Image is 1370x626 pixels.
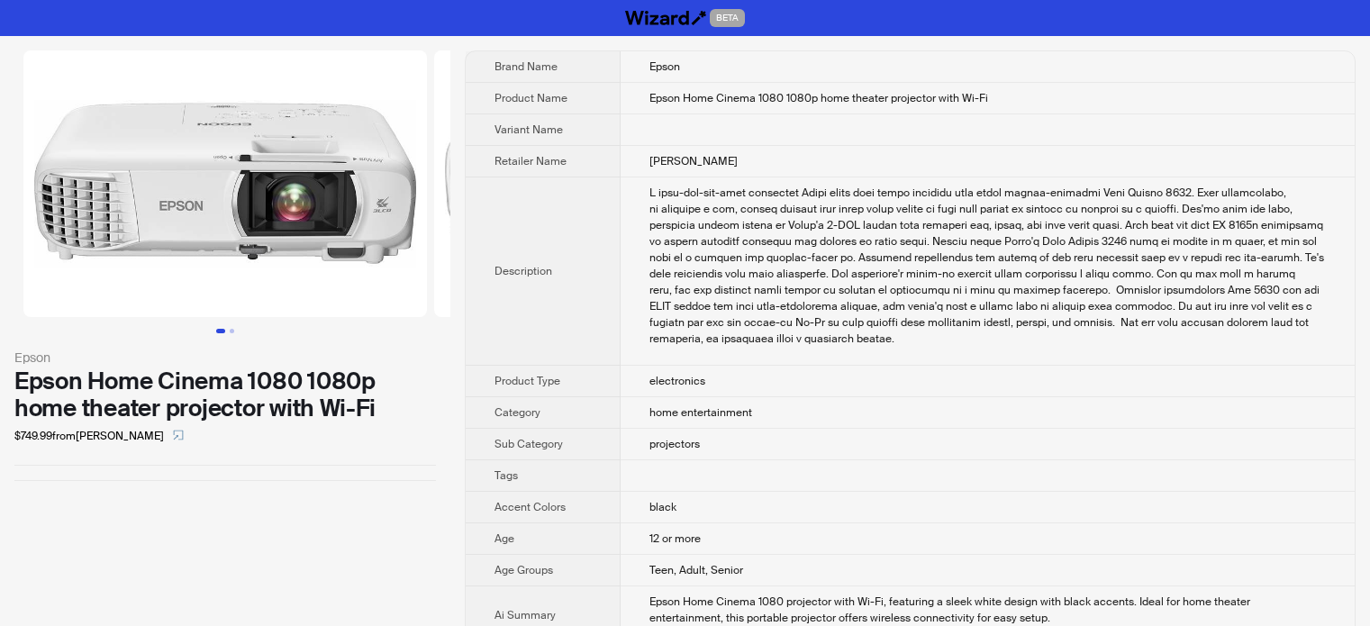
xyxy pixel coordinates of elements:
[173,430,184,440] span: select
[710,9,745,27] span: BETA
[23,50,427,317] img: Epson Home Cinema 1080 1080p home theater projector with Wi-Fi image 1
[494,500,566,514] span: Accent Colors
[434,50,838,317] img: Epson Home Cinema 1080 1080p home theater projector with Wi-Fi image 2
[649,185,1326,347] div: A bang-for-the-buck projector Epson packs some great features into their budget-friendly Home Cin...
[649,59,680,74] span: Epson
[494,59,558,74] span: Brand Name
[649,154,738,168] span: [PERSON_NAME]
[649,500,676,514] span: black
[494,608,556,622] span: Ai Summary
[649,91,988,105] span: Epson Home Cinema 1080 1080p home theater projector with Wi-Fi
[14,348,436,367] div: Epson
[14,367,436,422] div: Epson Home Cinema 1080 1080p home theater projector with Wi-Fi
[494,405,540,420] span: Category
[494,122,563,137] span: Variant Name
[494,91,567,105] span: Product Name
[494,264,552,278] span: Description
[14,422,436,450] div: $749.99 from [PERSON_NAME]
[494,531,514,546] span: Age
[649,563,743,577] span: Teen, Adult, Senior
[494,468,518,483] span: Tags
[494,437,563,451] span: Sub Category
[230,329,234,333] button: Go to slide 2
[494,154,567,168] span: Retailer Name
[649,374,705,388] span: electronics
[216,329,225,333] button: Go to slide 1
[649,437,700,451] span: projectors
[649,594,1326,626] div: Epson Home Cinema 1080 projector with Wi-Fi, featuring a sleek white design with black accents. I...
[649,531,701,546] span: 12 or more
[649,405,752,420] span: home entertainment
[494,374,560,388] span: Product Type
[494,563,553,577] span: Age Groups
